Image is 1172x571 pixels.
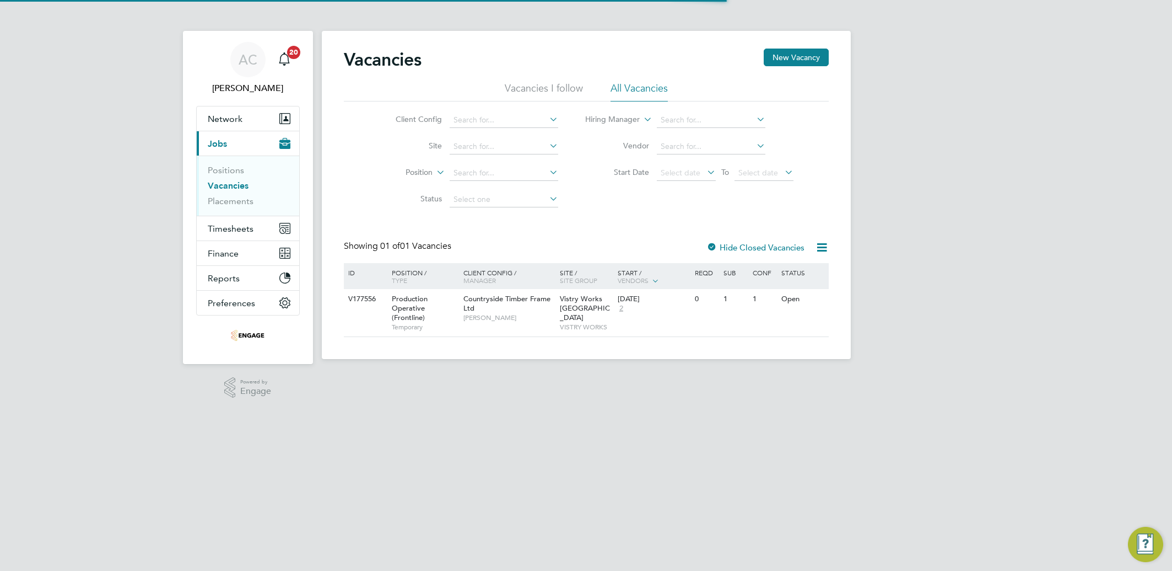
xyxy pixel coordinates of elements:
div: V177556 [345,289,384,309]
div: Client Config / [461,263,557,290]
a: Go to home page [196,327,300,344]
span: Site Group [560,276,597,285]
span: Finance [208,248,239,259]
span: Type [392,276,407,285]
div: Status [779,263,827,282]
img: frontlinerecruitment-logo-retina.png [231,327,264,344]
span: Countryside Timber Frame Ltd [463,294,550,313]
span: Production Operative (Frontline) [392,294,428,322]
span: Manager [463,276,496,285]
h2: Vacancies [344,49,422,71]
a: Placements [208,196,253,206]
span: 01 of [380,241,400,252]
nav: Main navigation [183,31,313,364]
label: Vendor [586,141,649,151]
span: Jobs [208,138,227,149]
div: Reqd [692,263,721,282]
input: Search for... [450,113,558,128]
button: New Vacancy [764,49,829,66]
span: AC [239,52,257,67]
span: Timesheets [208,223,253,234]
li: Vacancies I follow [505,82,583,102]
a: Positions [208,165,244,175]
button: Timesheets [197,216,299,241]
span: Temporary [392,323,458,332]
button: Engage Resource Center [1128,527,1163,562]
div: Sub [721,263,749,282]
span: Select date [738,168,778,178]
button: Reports [197,266,299,290]
div: Jobs [197,156,299,216]
div: ID [345,263,384,282]
a: AC[PERSON_NAME] [196,42,300,95]
span: 01 Vacancies [380,241,451,252]
label: Position [369,167,433,178]
a: Powered byEngage [224,377,271,398]
div: 0 [692,289,721,309]
button: Preferences [197,291,299,315]
button: Network [197,106,299,131]
div: Showing [344,241,453,252]
span: To [718,165,732,179]
span: 20 [287,46,300,59]
span: 2 [618,304,625,313]
label: Start Date [586,167,649,177]
button: Jobs [197,131,299,156]
a: Vacancies [208,180,249,191]
li: All Vacancies [611,82,668,102]
label: Status [379,194,442,204]
span: Engage [240,387,271,396]
div: Position / [384,263,461,290]
input: Search for... [450,166,558,181]
input: Search for... [450,139,558,154]
button: Finance [197,241,299,265]
span: Powered by [240,377,271,387]
div: Open [779,289,827,309]
label: Hide Closed Vacancies [706,242,804,253]
input: Search for... [657,139,765,154]
label: Client Config [379,114,442,124]
span: Vendors [618,276,649,285]
input: Search for... [657,113,765,128]
div: 1 [750,289,779,309]
div: 1 [721,289,749,309]
label: Hiring Manager [576,114,640,125]
div: Site / [557,263,615,290]
label: Site [379,141,442,151]
div: Start / [615,263,692,291]
div: [DATE] [618,295,689,304]
a: 20 [273,42,295,77]
span: Preferences [208,298,255,308]
span: Vistry Works [GEOGRAPHIC_DATA] [560,294,610,322]
span: VISTRY WORKS [560,323,612,332]
div: Conf [750,263,779,282]
span: Reports [208,273,240,284]
span: Select date [661,168,700,178]
span: [PERSON_NAME] [463,313,554,322]
span: Aliona Cozacenco [196,82,300,95]
span: Network [208,114,242,124]
input: Select one [450,192,558,207]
